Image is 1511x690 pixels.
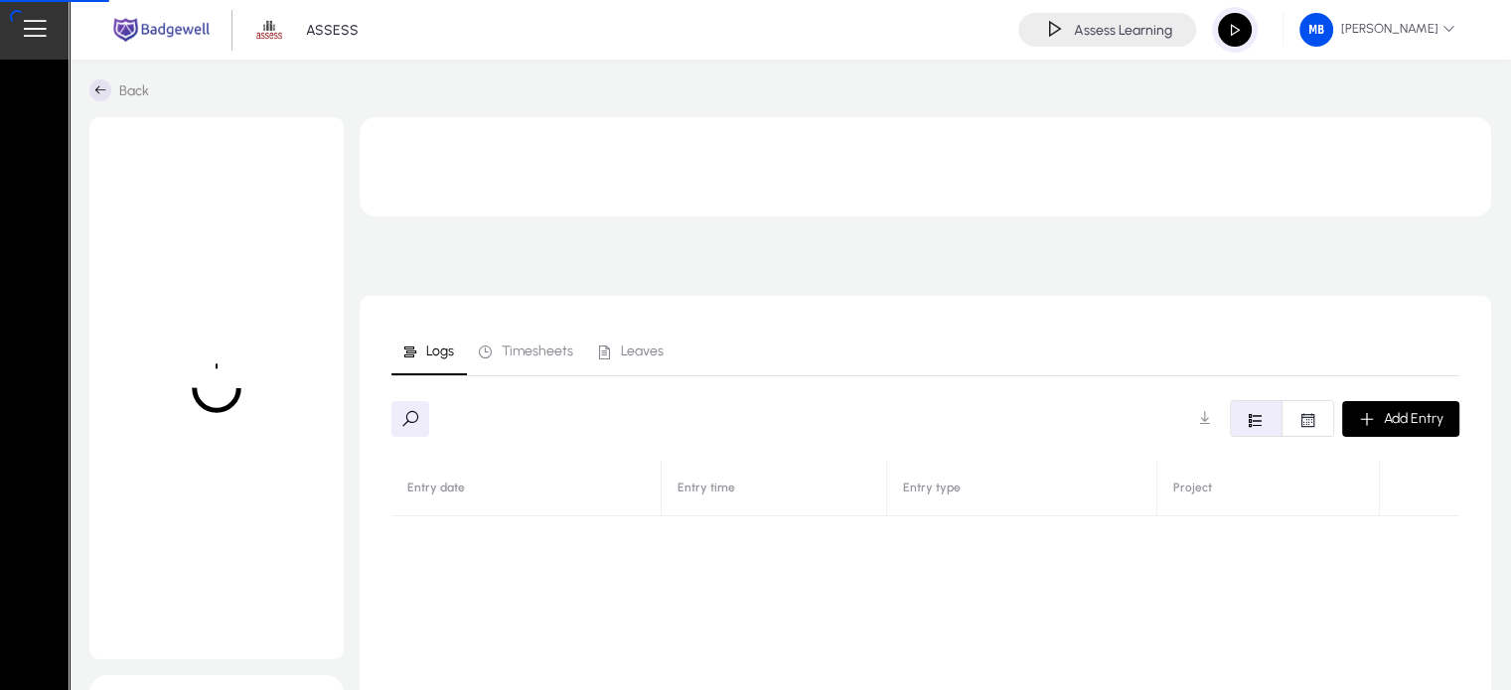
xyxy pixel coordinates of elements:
[1230,400,1334,437] mat-button-toggle-group: Font Style
[1384,410,1443,427] span: Add Entry
[250,11,288,49] img: 1.png
[586,328,677,375] a: Leaves
[306,22,359,39] p: ASSESS
[426,345,454,358] span: Logs
[1074,22,1172,39] h4: Assess Learning
[1284,12,1471,48] button: [PERSON_NAME]
[1299,13,1455,47] span: [PERSON_NAME]
[89,79,149,101] a: Back
[502,345,573,358] span: Timesheets
[1299,13,1333,47] img: 75.png
[391,328,467,375] a: Logs
[621,345,664,358] span: Leaves
[467,328,586,375] a: Timesheets
[1342,401,1459,437] button: Add Entry
[109,16,214,44] img: main.png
